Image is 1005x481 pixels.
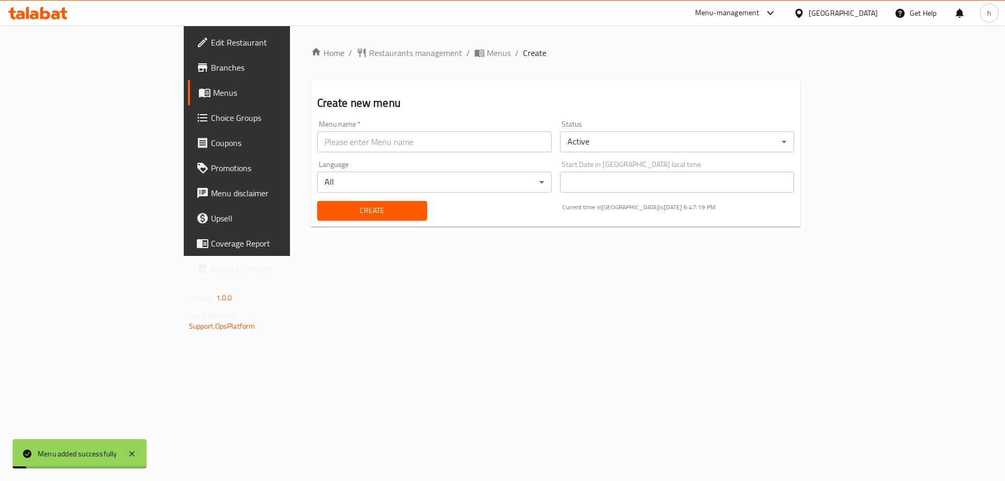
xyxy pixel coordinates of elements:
[317,95,795,111] h2: Create new menu
[317,172,552,193] div: All
[188,206,352,231] a: Upsell
[188,155,352,181] a: Promotions
[216,291,232,305] span: 1.0.0
[695,7,760,19] div: Menu-management
[188,80,352,105] a: Menus
[188,256,352,281] a: Grocery Checklist
[211,137,343,149] span: Coupons
[188,181,352,206] a: Menu disclaimer
[317,201,427,220] button: Create
[211,111,343,124] span: Choice Groups
[356,47,462,59] a: Restaurants management
[369,47,462,59] span: Restaurants management
[987,7,991,19] span: h
[211,162,343,174] span: Promotions
[317,131,552,152] input: Please enter Menu name
[809,7,878,19] div: [GEOGRAPHIC_DATA]
[211,61,343,74] span: Branches
[211,36,343,49] span: Edit Restaurant
[515,47,519,59] li: /
[523,47,546,59] span: Create
[562,203,795,212] p: Current time in [GEOGRAPHIC_DATA] is [DATE] 6:47:19 PM
[326,204,419,217] span: Create
[188,130,352,155] a: Coupons
[188,55,352,80] a: Branches
[211,237,343,250] span: Coverage Report
[211,212,343,225] span: Upsell
[38,448,117,460] div: Menu added successfully
[487,47,511,59] span: Menus
[211,262,343,275] span: Grocery Checklist
[560,131,795,152] div: Active
[188,105,352,130] a: Choice Groups
[188,30,352,55] a: Edit Restaurant
[211,187,343,199] span: Menu disclaimer
[189,291,215,305] span: Version:
[474,47,511,59] a: Menus
[213,86,343,99] span: Menus
[188,231,352,256] a: Coverage Report
[466,47,470,59] li: /
[311,47,801,59] nav: breadcrumb
[189,319,255,333] a: Support.OpsPlatform
[189,309,237,322] span: Get support on:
